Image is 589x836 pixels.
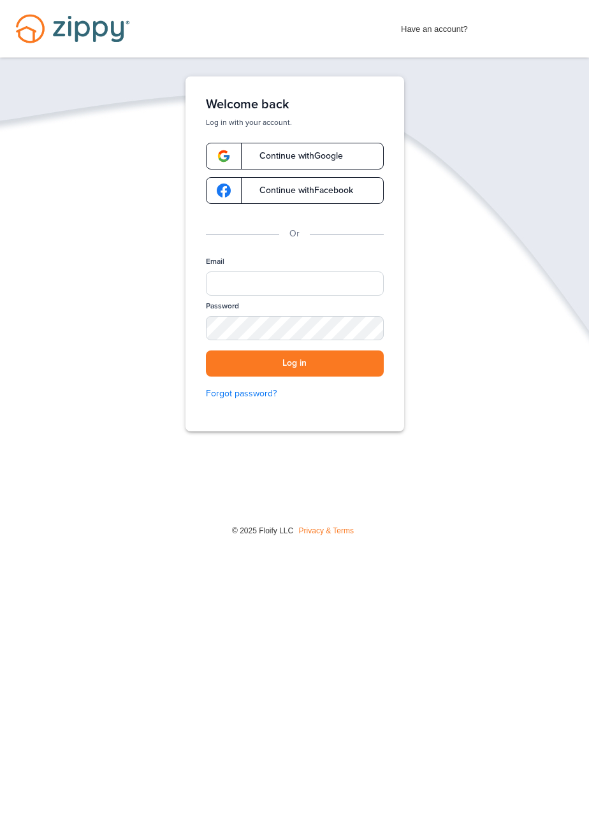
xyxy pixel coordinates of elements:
img: google-logo [217,184,231,198]
a: Forgot password? [206,387,384,401]
p: Or [289,227,300,241]
h1: Welcome back [206,97,384,112]
input: Email [206,271,384,296]
span: Continue with Facebook [247,186,353,195]
img: google-logo [217,149,231,163]
button: Log in [206,350,384,377]
a: google-logoContinue withFacebook [206,177,384,204]
input: Password [206,316,384,340]
span: Continue with Google [247,152,343,161]
a: google-logoContinue withGoogle [206,143,384,169]
a: Privacy & Terms [299,526,354,535]
label: Email [206,256,224,267]
span: Have an account? [401,16,468,36]
span: © 2025 Floify LLC [232,526,293,535]
p: Log in with your account. [206,117,384,127]
label: Password [206,301,239,312]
